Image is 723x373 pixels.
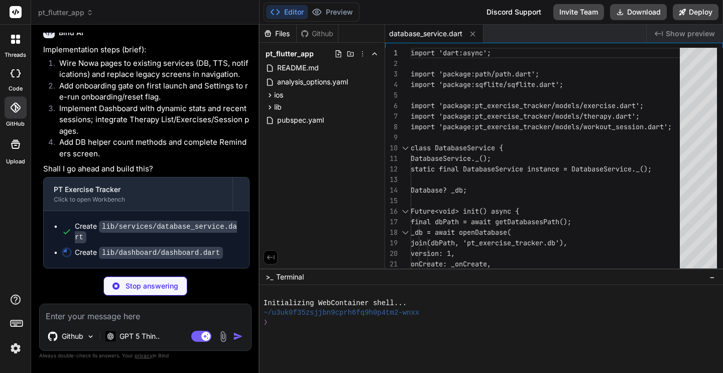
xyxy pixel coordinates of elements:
span: Future<void> init() async { [411,207,519,216]
span: e.dart'; [612,101,644,110]
p: Github [62,331,83,341]
button: PT Exercise TrackerClick to open Workbench [44,177,232,211]
span: static final DatabaseService instance = Database [411,164,604,173]
div: 13 [385,174,398,185]
p: Shall I go ahead and build this? [43,163,250,175]
button: Deploy [673,4,718,20]
label: threads [5,51,26,59]
img: Pick Models [86,332,95,341]
div: 7 [385,111,398,122]
span: lib [274,102,282,112]
div: PT Exercise Tracker [54,184,222,195]
button: Preview [308,5,357,19]
label: Upload [6,157,25,166]
div: 17 [385,217,398,227]
span: version: 1, [411,249,455,258]
label: GitHub [6,120,25,128]
div: 5 [385,90,398,101]
button: Invite Team [553,4,604,20]
div: Click to collapse the range. [399,227,412,238]
span: ~/u3uk0f35zsjjbn9cprh6fq9h0p4tm2-wnxx [264,308,420,318]
div: Create [75,221,239,242]
span: Initializing WebContainer shell... [264,299,407,308]
span: analysis_options.yaml [276,76,349,88]
p: Stop answering [126,281,178,291]
span: _session.dart'; [612,122,672,131]
li: Implement Dashboard with dynamic stats and recent sessions; integrate Therapy List/Exercises/Sess... [51,103,250,137]
span: README.md [276,62,320,74]
div: 19 [385,238,398,248]
div: 16 [385,206,398,217]
div: 11 [385,153,398,164]
span: Show preview [666,29,715,39]
div: Discord Support [480,4,547,20]
div: Click to collapse the range. [399,143,412,153]
button: Editor [266,5,308,19]
li: Add onboarding gate on first launch and Settings to re-run onboarding/reset flag. [51,80,250,103]
p: GPT 5 Thin.. [119,331,160,341]
div: 9 [385,132,398,143]
span: import 'package:sqflite/sqflite.dart'; [411,80,563,89]
h6: Bind AI [59,28,83,38]
div: 12 [385,164,398,174]
span: import 'package:pt_exercise_tracker/models/exercis [411,101,612,110]
span: DatabaseService._(); [411,154,491,163]
span: Terminal [276,272,304,282]
img: icon [233,331,243,341]
div: 8 [385,122,398,132]
span: pubspec.yaml [276,114,325,126]
span: import 'package:path/path.dart'; [411,69,539,78]
span: .dart'; [612,112,640,121]
div: 4 [385,79,398,90]
img: settings [7,340,24,357]
li: Add DB helper count methods and complete Reminders screen. [51,137,250,159]
div: 15 [385,196,398,206]
span: Database? _db; [411,185,467,195]
div: Files [260,29,296,39]
p: Implementation steps (brief): [43,44,250,56]
div: 20 [385,248,398,259]
span: Service._(); [604,164,652,173]
span: onCreate: _onCreate, [411,259,491,268]
span: ❯ [264,318,268,327]
div: 1 [385,48,398,58]
div: Create [75,247,223,258]
li: Wire Nowa pages to existing services (DB, TTS, notifications) and replace legacy screens in navig... [51,58,250,80]
span: pt_flutter_app [266,49,314,59]
div: Github [297,29,338,39]
span: import 'package:pt_exercise_tracker/models/workout [411,122,612,131]
div: 18 [385,227,398,238]
div: 14 [385,185,398,196]
span: import 'dart:async'; [411,48,491,57]
span: privacy [135,352,153,358]
div: 2 [385,58,398,69]
span: join(dbPath, 'pt_exercise_tracker.db'), [411,238,567,247]
button: Download [610,4,667,20]
span: ios [274,90,283,100]
p: Always double-check its answers. Your in Bind [39,351,252,360]
span: pt_flutter_app [38,8,93,18]
div: 6 [385,101,398,111]
div: 10 [385,143,398,153]
button: − [707,269,717,285]
span: − [709,272,715,282]
code: lib/services/database_service.dart [75,221,237,243]
img: GPT 5 Thinking High [105,331,115,341]
code: lib/dashboard/dashboard.dart [99,247,223,259]
div: 21 [385,259,398,269]
span: database_service.dart [389,29,462,39]
div: 3 [385,69,398,79]
span: _db = await openDatabase( [411,228,511,237]
div: Click to collapse the range. [399,206,412,217]
span: class DatabaseService { [411,143,503,152]
label: code [9,84,23,93]
span: final dbPath = await getDatabasesPath(); [411,217,571,226]
span: import 'package:pt_exercise_tracker/models/therapy [411,112,612,121]
img: attachment [217,331,229,342]
span: >_ [266,272,273,282]
div: Click to open Workbench [54,196,222,204]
